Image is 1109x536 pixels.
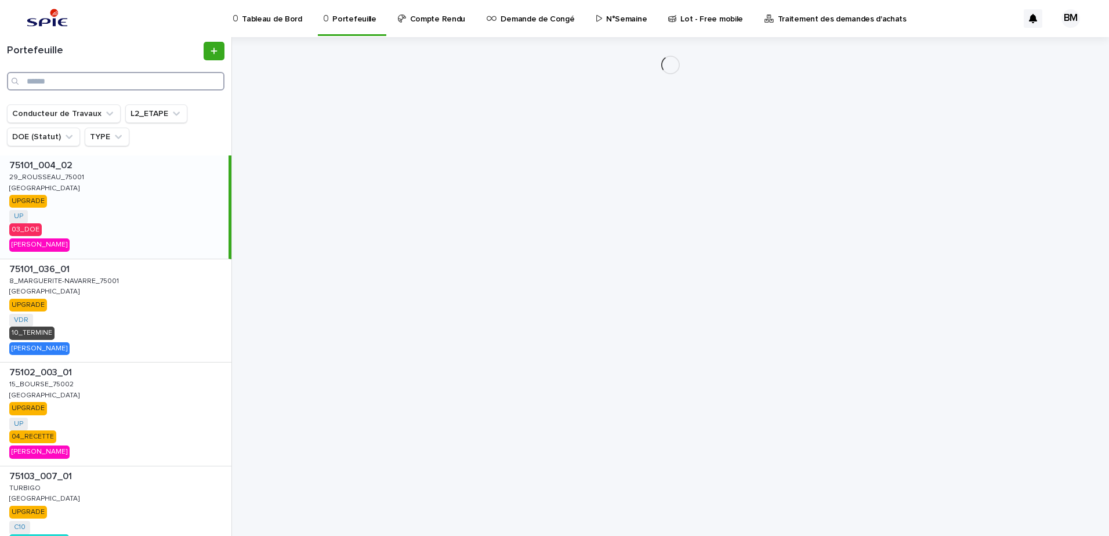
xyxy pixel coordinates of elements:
p: 75101_036_01 [9,262,72,275]
div: UPGRADE [9,402,47,415]
p: TURBIGO [9,482,43,492]
div: [PERSON_NAME] [9,446,70,458]
div: [PERSON_NAME] [9,342,70,355]
img: svstPd6MQfCT1uX1QGkG [23,7,71,30]
input: Search [7,72,224,90]
div: UPGRADE [9,506,47,519]
a: UP [14,420,23,428]
p: 75101_004_02 [9,158,75,171]
p: [GEOGRAPHIC_DATA] [9,389,82,400]
button: TYPE [85,128,129,146]
h1: Portefeuille [7,45,201,57]
div: 10_TERMINE [9,327,55,339]
p: [GEOGRAPHIC_DATA] [9,492,82,503]
p: [GEOGRAPHIC_DATA] [9,285,82,296]
button: DOE (Statut) [7,128,80,146]
p: 8_MARGUERITE-NAVARRE_75001 [9,275,121,285]
button: L2_ETAPE [125,104,187,123]
p: [GEOGRAPHIC_DATA] [9,182,82,193]
div: [PERSON_NAME] [9,238,70,251]
p: 29_ROUSSEAU_75001 [9,171,86,182]
div: BM [1061,9,1080,28]
div: UPGRADE [9,299,47,312]
div: 03_DOE [9,223,42,236]
a: UP [14,212,23,220]
a: VDR [14,316,28,324]
p: 75103_007_01 [9,469,74,482]
div: UPGRADE [9,195,47,208]
p: 75102_003_01 [9,365,74,378]
a: C10 [14,523,26,531]
div: 04_RECETTE [9,430,56,443]
p: 15_BOURSE_75002 [9,378,76,389]
button: Conducteur de Travaux [7,104,121,123]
